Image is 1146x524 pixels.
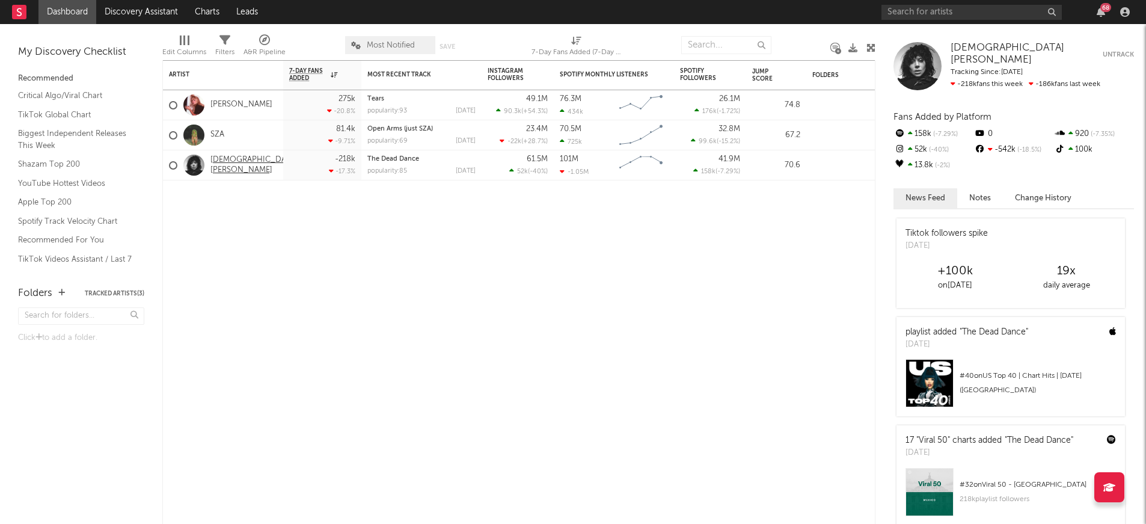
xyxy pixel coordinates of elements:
div: Edit Columns [162,30,206,65]
div: A&R Pipeline [244,45,286,60]
div: playlist added [905,326,1028,339]
span: -186k fans last week [951,81,1100,88]
span: 7-Day Fans Added [289,67,328,82]
div: popularity: 69 [367,138,408,144]
div: 70.6 [752,158,800,173]
a: Recommended For You [18,233,132,247]
span: -7.29 % [717,168,738,175]
a: SZA [210,130,224,140]
div: 70.5M [560,125,581,133]
div: ( ) [496,107,548,115]
div: 0 [973,126,1053,142]
div: [DATE] [905,240,988,252]
div: 76.3M [560,95,581,103]
div: ( ) [691,137,740,145]
div: +100k [899,264,1011,279]
div: Filters [215,30,234,65]
a: "The Dead Dance" [960,328,1028,336]
div: Tears [367,96,476,102]
div: [DATE] [456,168,476,174]
div: ( ) [500,137,548,145]
div: ( ) [694,107,740,115]
div: # 40 on US Top 40 | Chart Hits | [DATE] ([GEOGRAPHIC_DATA]) [960,369,1116,398]
span: [DEMOGRAPHIC_DATA][PERSON_NAME] [951,43,1064,65]
div: # 32 on Viral 50 - [GEOGRAPHIC_DATA] [960,478,1116,492]
div: 26.1M [719,95,740,103]
span: 90.3k [504,108,521,115]
a: Spotify Track Velocity Chart [18,215,132,228]
div: A&R Pipeline [244,30,286,65]
a: Open Arms (just SZA) [367,126,433,132]
span: +54.3 % [523,108,546,115]
span: 99.6k [699,138,717,145]
div: 7-Day Fans Added (7-Day Fans Added) [532,30,622,65]
span: -7.35 % [1089,131,1115,138]
div: on [DATE] [899,279,1011,293]
div: 100k [1054,142,1134,158]
div: 41.9M [719,155,740,163]
span: -40 % [927,147,949,153]
a: [DEMOGRAPHIC_DATA][PERSON_NAME] [210,155,298,176]
div: -20.8 % [327,107,355,115]
div: [DATE] [456,108,476,114]
span: -2 % [933,162,950,169]
input: Search for artists [881,5,1062,20]
button: Untrack [1103,42,1134,67]
span: -218k fans this week [951,81,1023,88]
div: 434k [560,108,583,116]
div: Recommended [18,72,144,86]
a: YouTube Hottest Videos [18,177,132,190]
a: Critical Algo/Viral Chart [18,89,132,102]
span: -15.2 % [719,138,738,145]
div: Filters [215,45,234,60]
span: -1.72 % [719,108,738,115]
div: Most Recent Track [367,71,458,78]
a: TikTok Global Chart [18,108,132,122]
div: Click to add a folder. [18,331,144,345]
span: Fans Added by Platform [893,113,991,122]
div: 67.2 [752,128,800,143]
span: -18.5 % [1016,147,1041,153]
div: popularity: 93 [367,108,407,114]
div: 19 x [1011,264,1122,279]
div: 158k [893,126,973,142]
div: 101M [560,155,578,163]
div: Tiktok followers spike [905,227,988,240]
div: -542k [973,142,1053,158]
div: [DATE] [905,339,1028,351]
div: 7-Day Fans Added (7-Day Fans Added) [532,45,622,60]
div: 61.5M [527,155,548,163]
span: Tracking Since: [DATE] [951,69,1023,76]
div: 52k [893,142,973,158]
div: Spotify Followers [680,67,722,82]
svg: Chart title [614,150,668,180]
div: 218k playlist followers [960,492,1116,507]
a: The Dead Dance [367,156,419,162]
span: 52k [517,168,528,175]
span: Most Notified [367,42,415,49]
div: [DATE] [456,138,476,144]
div: Folders [18,286,52,301]
div: Open Arms (just SZA) [367,126,476,132]
a: TikTok Videos Assistant / Last 7 Days - Top [18,253,132,277]
div: -218k [335,155,355,163]
div: My Discovery Checklist [18,45,144,60]
span: +28.7 % [523,138,546,145]
div: 275k [339,95,355,103]
button: News Feed [893,188,957,208]
a: Shazam Top 200 [18,158,132,171]
div: Spotify Monthly Listeners [560,71,650,78]
div: 81.4k [336,125,355,133]
button: 68 [1097,7,1105,17]
div: -17.3 % [329,167,355,175]
svg: Chart title [614,120,668,150]
div: -9.71 % [328,137,355,145]
div: daily average [1011,279,1122,293]
span: -40 % [530,168,546,175]
span: 158k [701,168,715,175]
div: 725k [560,138,582,146]
span: 176k [702,108,717,115]
div: Jump Score [752,68,782,82]
div: ( ) [693,167,740,175]
button: Tracked Artists(3) [85,291,144,297]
